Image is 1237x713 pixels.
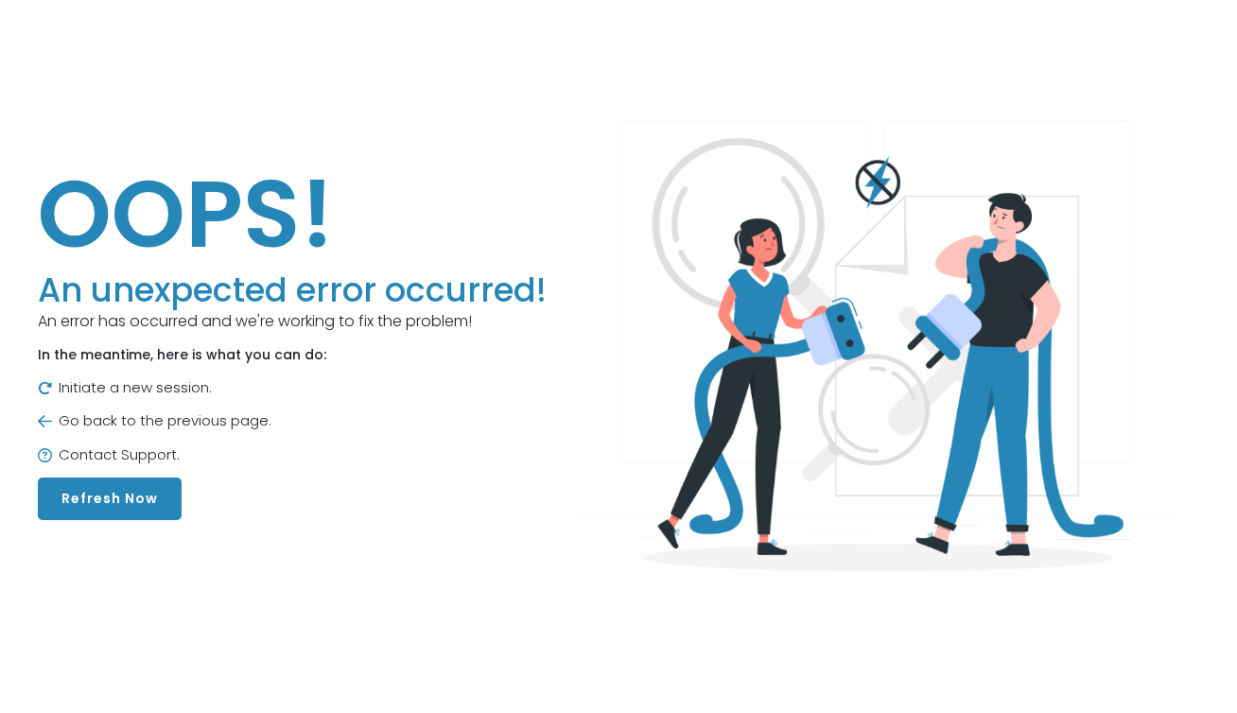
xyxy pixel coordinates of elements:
[38,444,547,466] p: Contact Support.
[38,478,182,520] button: Refresh Now
[38,345,547,365] p: In the meantime, here is what you can do:
[38,410,547,432] p: Go back to the previous page.
[38,270,547,310] h3: An unexpected error occurred!
[38,157,547,270] h1: OOPS!
[38,310,547,333] p: An error has occurred and we're working to fix the problem!
[38,377,547,399] p: Initiate a new session.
